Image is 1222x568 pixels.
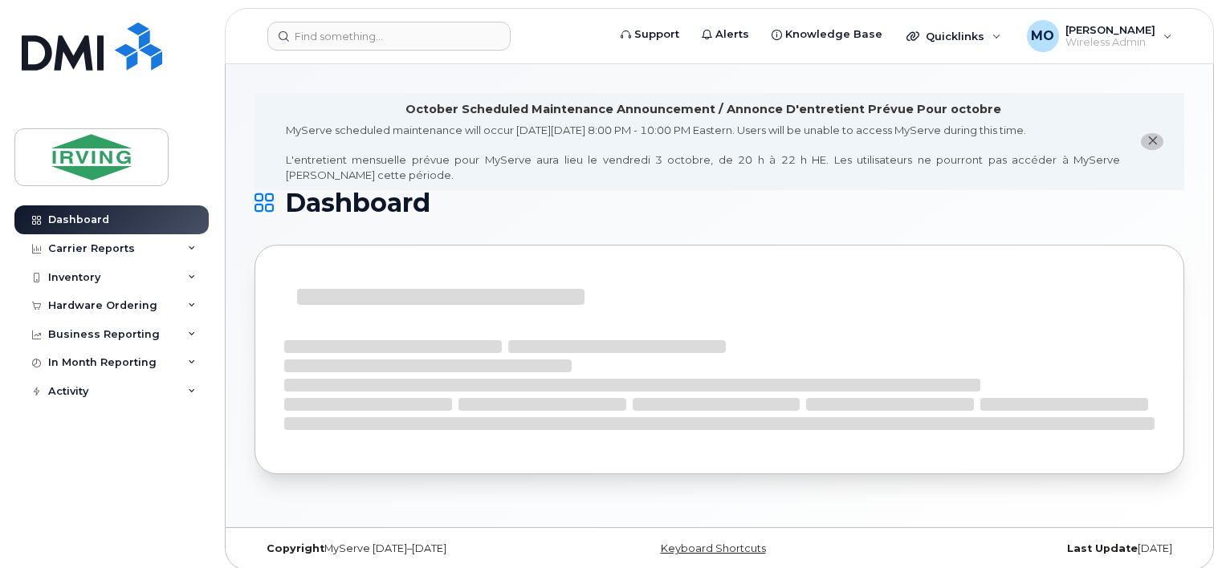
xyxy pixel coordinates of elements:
div: MyServe scheduled maintenance will occur [DATE][DATE] 8:00 PM - 10:00 PM Eastern. Users will be u... [286,123,1120,182]
div: October Scheduled Maintenance Announcement / Annonce D'entretient Prévue Pour octobre [405,101,1001,118]
span: Dashboard [285,191,430,215]
div: MyServe [DATE]–[DATE] [255,542,564,555]
strong: Copyright [267,542,324,554]
button: close notification [1141,133,1163,150]
div: [DATE] [874,542,1184,555]
a: Keyboard Shortcuts [661,542,766,554]
strong: Last Update [1067,542,1138,554]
